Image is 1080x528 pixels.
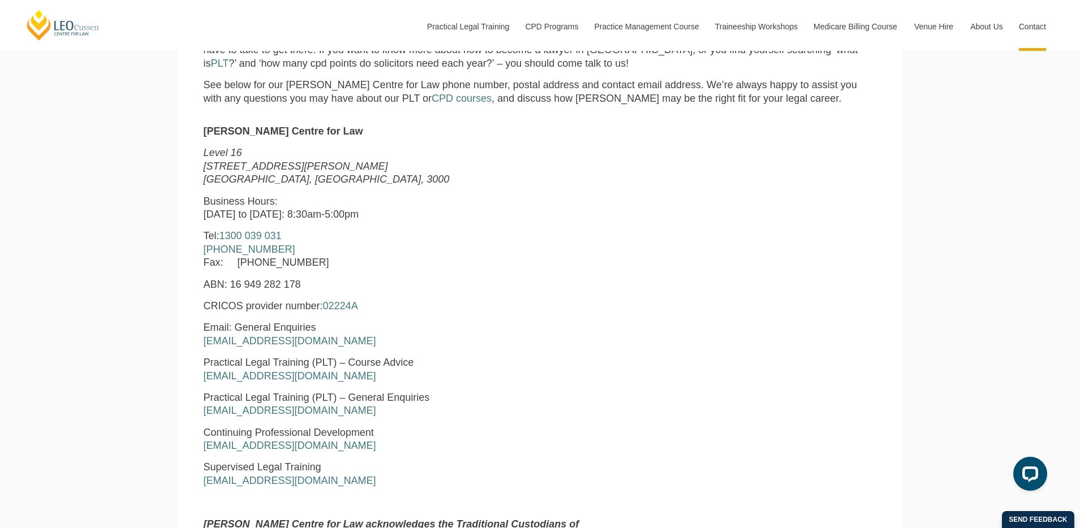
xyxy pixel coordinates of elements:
[204,125,363,137] strong: [PERSON_NAME] Centre for Law
[204,147,242,158] em: Level 16
[707,2,805,51] a: Traineeship Workshops
[204,426,590,453] p: Continuing Professional Development
[204,392,430,403] span: Practical Legal Training (PLT) – General Enquiries
[1010,2,1055,51] a: Contact
[204,475,376,486] a: [EMAIL_ADDRESS][DOMAIN_NAME]
[204,79,877,105] p: See below for our [PERSON_NAME] Centre for Law phone number, postal address and contact email add...
[323,300,358,311] a: 02224A
[204,195,590,222] p: Business Hours: [DATE] to [DATE]: 8:30am-5:00pm
[204,335,376,347] a: [EMAIL_ADDRESS][DOMAIN_NAME]
[25,9,101,41] a: [PERSON_NAME] Centre for Law
[211,58,229,69] a: PLT
[204,370,376,382] a: [EMAIL_ADDRESS][DOMAIN_NAME]
[1004,452,1052,500] iframe: LiveChat chat widget
[962,2,1010,51] a: About Us
[220,230,282,241] a: 1300 039 031
[204,174,450,185] em: [GEOGRAPHIC_DATA], [GEOGRAPHIC_DATA], 3000
[204,278,590,291] p: ABN: 16 949 282 178
[204,321,590,348] p: Email: General Enquiries
[517,2,586,51] a: CPD Programs
[419,2,517,51] a: Practical Legal Training
[586,2,707,51] a: Practice Management Course
[204,161,388,172] em: [STREET_ADDRESS][PERSON_NAME]
[204,356,590,383] p: Practical Legal Training (PLT) – Course Advice
[204,230,590,269] p: Tel: Fax: [PHONE_NUMBER]
[805,2,906,51] a: Medicare Billing Course
[204,405,376,416] a: [EMAIL_ADDRESS][DOMAIN_NAME]
[906,2,962,51] a: Venue Hire
[204,300,590,313] p: CRICOS provider number:
[204,461,590,487] p: Supervised Legal Training
[204,440,376,451] a: [EMAIL_ADDRESS][DOMAIN_NAME]
[432,93,492,104] a: CPD courses
[204,244,295,255] a: [PHONE_NUMBER]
